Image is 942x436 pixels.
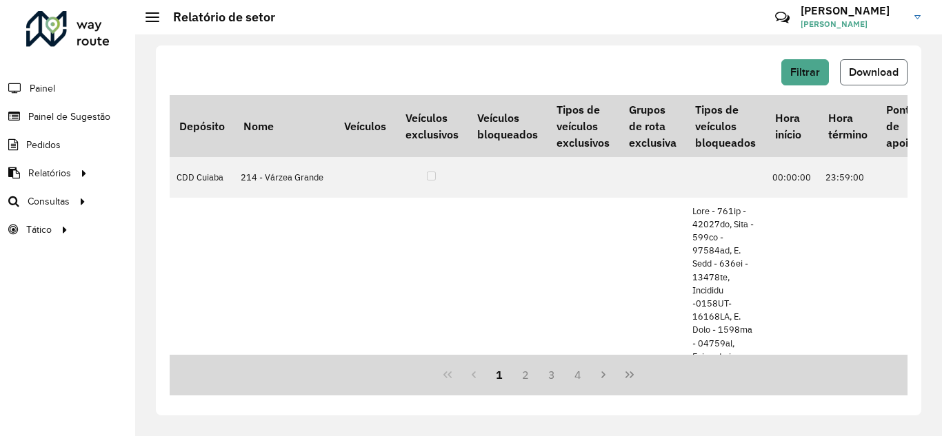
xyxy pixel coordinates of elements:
[26,138,61,152] span: Pedidos
[28,110,110,124] span: Painel de Sugestão
[468,95,547,157] th: Veículos bloqueados
[396,95,468,157] th: Veículos exclusivos
[765,157,819,197] td: 00:00:00
[512,362,539,388] button: 2
[781,59,829,85] button: Filtrar
[30,81,55,96] span: Painel
[801,4,904,17] h3: [PERSON_NAME]
[565,362,591,388] button: 4
[548,95,619,157] th: Tipos de veículos exclusivos
[765,95,819,157] th: Hora início
[234,157,334,197] td: 214 - Várzea Grande
[768,3,797,32] a: Contato Rápido
[790,66,820,78] span: Filtrar
[170,157,234,197] td: CDD Cuiaba
[590,362,617,388] button: Next Page
[234,95,334,157] th: Nome
[685,95,765,157] th: Tipos de veículos bloqueados
[487,362,513,388] button: 1
[876,95,925,157] th: Ponto de apoio
[539,362,565,388] button: 3
[334,95,395,157] th: Veículos
[801,18,904,30] span: [PERSON_NAME]
[170,95,234,157] th: Depósito
[849,66,899,78] span: Download
[28,194,70,209] span: Consultas
[159,10,275,25] h2: Relatório de setor
[840,59,908,85] button: Download
[619,95,685,157] th: Grupos de rota exclusiva
[617,362,643,388] button: Last Page
[819,95,876,157] th: Hora término
[26,222,52,237] span: Tático
[28,166,71,180] span: Relatórios
[819,157,876,197] td: 23:59:00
